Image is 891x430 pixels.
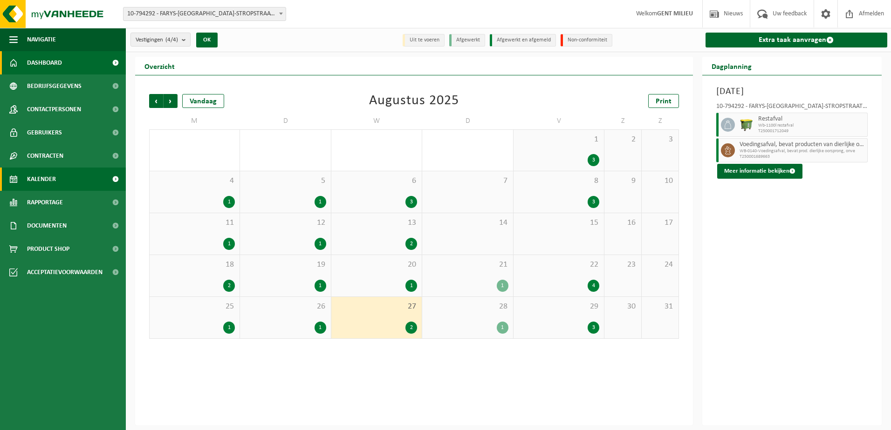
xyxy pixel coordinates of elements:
span: 10-794292 - FARYS-GENT-STROPSTRAAT - GENT [123,7,286,21]
span: 27 [336,302,417,312]
td: Z [604,113,642,129]
span: T250001712049 [758,128,865,134]
span: Contracten [27,144,63,168]
span: 18 [154,260,235,270]
a: Print [648,94,679,108]
li: Afgewerkt en afgemeld [490,34,556,47]
li: Afgewerkt [449,34,485,47]
span: Rapportage [27,191,63,214]
span: 31 [646,302,674,312]
span: 6 [336,176,417,186]
span: 22 [518,260,599,270]
span: 19 [245,260,326,270]
span: 23 [609,260,637,270]
span: Bedrijfsgegevens [27,74,82,98]
div: 1 [315,238,326,250]
span: Navigatie [27,28,56,51]
span: 10 [646,176,674,186]
span: 13 [336,218,417,228]
span: Dashboard [27,51,62,74]
button: Meer informatie bekijken [717,164,802,179]
span: Restafval [758,115,865,123]
span: Kalender [27,168,56,191]
span: T250001689663 [740,154,865,160]
div: 1 [223,238,235,250]
div: 3 [588,322,599,334]
td: D [240,113,331,129]
div: 2 [223,280,235,292]
span: 21 [427,260,508,270]
td: W [331,113,422,129]
button: Vestigingen(4/4) [130,33,191,47]
div: 1 [223,322,235,334]
div: 2 [405,238,417,250]
span: 26 [245,302,326,312]
span: 10-794292 - FARYS-GENT-STROPSTRAAT - GENT [123,7,286,20]
div: 3 [588,154,599,166]
span: Vorige [149,94,163,108]
div: 1 [315,196,326,208]
strong: GENT MILIEU [657,10,693,17]
span: Documenten [27,214,67,237]
span: 16 [609,218,637,228]
td: Z [642,113,679,129]
div: 3 [405,196,417,208]
span: 25 [154,302,235,312]
span: Voedingsafval, bevat producten van dierlijke oorsprong, onverpakt, categorie 3 [740,141,865,148]
div: 1 [315,280,326,292]
td: D [422,113,513,129]
h2: Dagplanning [702,57,761,75]
span: 24 [646,260,674,270]
div: 4 [588,280,599,292]
h2: Overzicht [135,57,184,75]
div: 1 [497,280,508,292]
div: 1 [405,280,417,292]
li: Non-conformiteit [561,34,612,47]
img: WB-1100-HPE-GN-50 [740,118,754,132]
div: 1 [497,322,508,334]
button: OK [196,33,218,47]
span: 3 [646,134,674,145]
span: 2 [609,134,637,145]
span: 7 [427,176,508,186]
span: Contactpersonen [27,98,81,121]
div: 10-794292 - FARYS-[GEOGRAPHIC_DATA]-STROPSTRAAT - [GEOGRAPHIC_DATA] [716,103,868,113]
span: 1 [518,134,599,145]
span: WB-0140-Voedingsafval, bevat prod. dierlijke oorsprong, onve [740,148,865,154]
span: 8 [518,176,599,186]
count: (4/4) [165,37,178,43]
span: 9 [609,176,637,186]
span: 5 [245,176,326,186]
span: 12 [245,218,326,228]
td: M [149,113,240,129]
div: Vandaag [182,94,224,108]
h3: [DATE] [716,85,868,99]
span: 14 [427,218,508,228]
span: Gebruikers [27,121,62,144]
span: 4 [154,176,235,186]
span: Volgende [164,94,178,108]
span: 30 [609,302,637,312]
td: V [514,113,604,129]
div: Augustus 2025 [369,94,459,108]
span: 20 [336,260,417,270]
div: 3 [588,196,599,208]
span: Print [656,98,672,105]
span: Wb-1100l restafval [758,123,865,128]
div: 1 [315,322,326,334]
span: Acceptatievoorwaarden [27,261,103,284]
span: 15 [518,218,599,228]
span: Vestigingen [136,33,178,47]
div: 2 [405,322,417,334]
a: Extra taak aanvragen [706,33,888,47]
span: 29 [518,302,599,312]
li: Uit te voeren [403,34,445,47]
div: 1 [223,196,235,208]
span: 11 [154,218,235,228]
span: Product Shop [27,237,69,261]
span: 17 [646,218,674,228]
span: 28 [427,302,508,312]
